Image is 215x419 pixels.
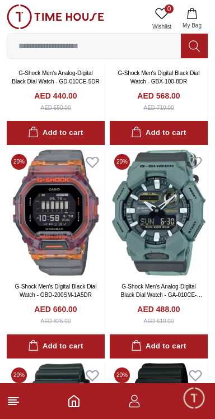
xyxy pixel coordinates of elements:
[61,291,72,302] em: Blush
[67,394,81,408] a: Home
[41,317,71,325] div: AED 825.00
[110,334,208,359] button: Add to cart
[41,104,71,112] div: AED 550.00
[15,283,97,298] a: G-Shock Men's Digital Black Dial Watch - GBD-200SM-1A5DR
[110,150,208,276] img: G-Shock Men's Analog-Digital Black Dial Watch - GA-010CE-2ADR
[114,154,130,170] span: 20 %
[110,121,208,145] button: Add to cart
[28,127,83,139] div: Add to cart
[57,12,152,22] div: Time House Support
[187,6,209,28] em: Minimize
[137,90,180,101] h4: AED 568.00
[178,21,206,30] span: My Bag
[131,127,186,139] div: Add to cart
[6,6,28,28] em: Back
[32,7,50,26] img: Profile picture of Time House Support
[16,292,165,344] span: Hey there! Need help finding the perfect watch? I'm here if you have any questions or need a quic...
[118,70,200,85] a: G-Shock Men's Digital Black Dial Watch - GBX-100-8DR
[165,4,174,13] span: 0
[7,334,105,359] button: Add to cart
[148,22,176,31] span: Wishlist
[12,70,99,85] a: G-Shock Men's Analog-Digital Black Dial Watch - GD-010CE-5DR
[144,317,174,325] div: AED 610.00
[121,283,203,306] a: G-Shock Men's Analog-Digital Black Dial Watch - GA-010CE-2ADR
[11,154,27,170] span: 20 %
[114,367,130,383] span: 20 %
[7,4,104,29] img: ...
[28,340,83,353] div: Add to cart
[11,367,27,383] span: 20 %
[176,4,208,33] button: My Bag
[8,269,215,281] div: Time House Support
[34,90,77,101] h4: AED 440.00
[131,340,186,353] div: Add to cart
[148,4,176,33] a: 0Wishlist
[7,121,105,145] button: Add to cart
[144,104,174,112] div: AED 710.00
[182,386,207,411] div: Chat Widget
[146,339,175,347] span: 07:33 AM
[137,304,180,315] h4: AED 488.00
[7,150,105,276] img: G-Shock Men's Digital Black Dial Watch - GBD-200SM-1A5DR
[34,304,77,315] h4: AED 660.00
